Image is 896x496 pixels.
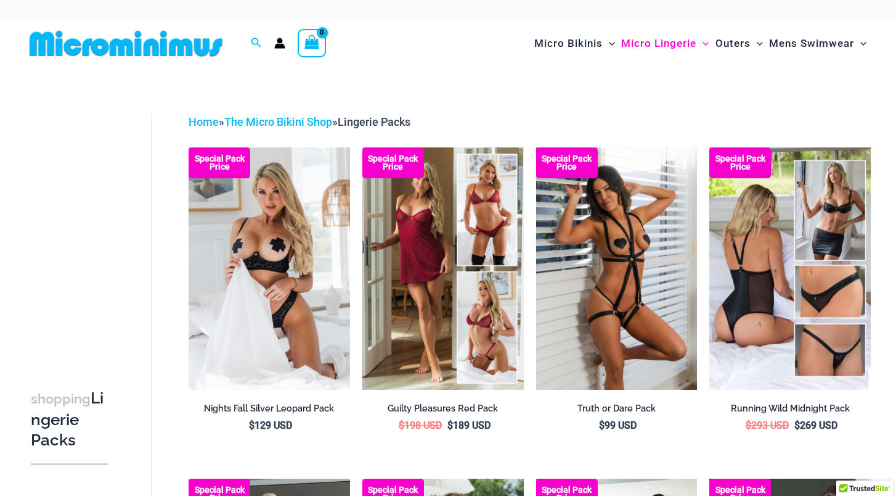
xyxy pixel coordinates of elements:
[338,115,410,128] span: Lingerie Packs
[709,147,871,390] img: All Styles (1)
[712,25,766,62] a: OutersMenu ToggleMenu Toggle
[362,147,524,390] a: Guilty Pleasures Red Collection Pack F Guilty Pleasures Red Collection Pack BGuilty Pleasures Red...
[31,388,108,451] h3: Lingerie Packs
[621,28,696,59] span: Micro Lingerie
[769,28,854,59] span: Mens Swimwear
[746,420,789,431] bdi: 293 USD
[189,115,219,128] a: Home
[531,25,618,62] a: Micro BikinisMenu ToggleMenu Toggle
[362,403,524,419] a: Guilty Pleasures Red Pack
[31,391,91,407] span: shopping
[399,420,442,431] bdi: 198 USD
[751,28,763,59] span: Menu Toggle
[766,25,870,62] a: Mens SwimwearMenu ToggleMenu Toggle
[618,25,712,62] a: Micro LingerieMenu ToggleMenu Toggle
[362,403,524,415] h2: Guilty Pleasures Red Pack
[696,28,709,59] span: Menu Toggle
[447,420,453,431] span: $
[399,420,404,431] span: $
[536,147,698,390] a: Truth or Dare Black 1905 Bodysuit 611 Micro 07 Truth or Dare Black 1905 Bodysuit 611 Micro 06Trut...
[189,155,250,171] b: Special Pack Price
[362,147,524,390] img: Guilty Pleasures Red Collection Pack F
[746,420,751,431] span: $
[189,147,350,390] a: Nights Fall Silver Leopard 1036 Bra 6046 Thong 09v2 Nights Fall Silver Leopard 1036 Bra 6046 Thon...
[447,420,491,431] bdi: 189 USD
[794,420,837,431] bdi: 269 USD
[599,420,605,431] span: $
[298,29,326,57] a: View Shopping Cart, empty
[189,403,350,415] h2: Nights Fall Silver Leopard Pack
[529,23,871,64] nav: Site Navigation
[854,28,866,59] span: Menu Toggle
[709,403,871,419] a: Running Wild Midnight Pack
[599,420,637,431] bdi: 99 USD
[715,28,751,59] span: Outers
[249,420,292,431] bdi: 129 USD
[536,155,598,171] b: Special Pack Price
[25,30,227,57] img: MM SHOP LOGO FLAT
[189,403,350,419] a: Nights Fall Silver Leopard Pack
[249,420,255,431] span: $
[534,28,603,59] span: Micro Bikinis
[794,420,800,431] span: $
[274,38,285,49] a: Account icon link
[603,28,615,59] span: Menu Toggle
[189,115,410,128] span: » »
[536,403,698,415] h2: Truth or Dare Pack
[224,115,332,128] a: The Micro Bikini Shop
[536,403,698,419] a: Truth or Dare Pack
[709,403,871,415] h2: Running Wild Midnight Pack
[31,103,142,350] iframe: TrustedSite Certified
[709,155,771,171] b: Special Pack Price
[251,36,262,51] a: Search icon link
[362,155,424,171] b: Special Pack Price
[189,147,350,390] img: Nights Fall Silver Leopard 1036 Bra 6046 Thong 09v2
[709,147,871,390] a: All Styles (1) Running Wild Midnight 1052 Top 6512 Bottom 04Running Wild Midnight 1052 Top 6512 B...
[536,147,698,390] img: Truth or Dare Black 1905 Bodysuit 611 Micro 07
